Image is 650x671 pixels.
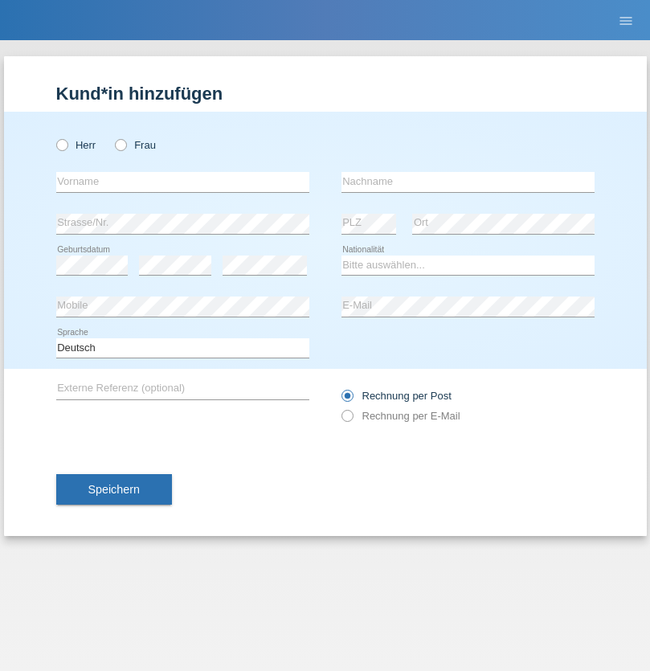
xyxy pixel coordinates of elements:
label: Rechnung per E-Mail [341,410,460,422]
h1: Kund*in hinzufügen [56,84,595,104]
input: Frau [115,139,125,149]
a: menu [610,15,642,25]
i: menu [618,13,634,29]
input: Rechnung per Post [341,390,352,410]
label: Rechnung per Post [341,390,452,402]
label: Frau [115,139,156,151]
span: Speichern [88,483,140,496]
input: Herr [56,139,67,149]
input: Rechnung per E-Mail [341,410,352,430]
label: Herr [56,139,96,151]
button: Speichern [56,474,172,505]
